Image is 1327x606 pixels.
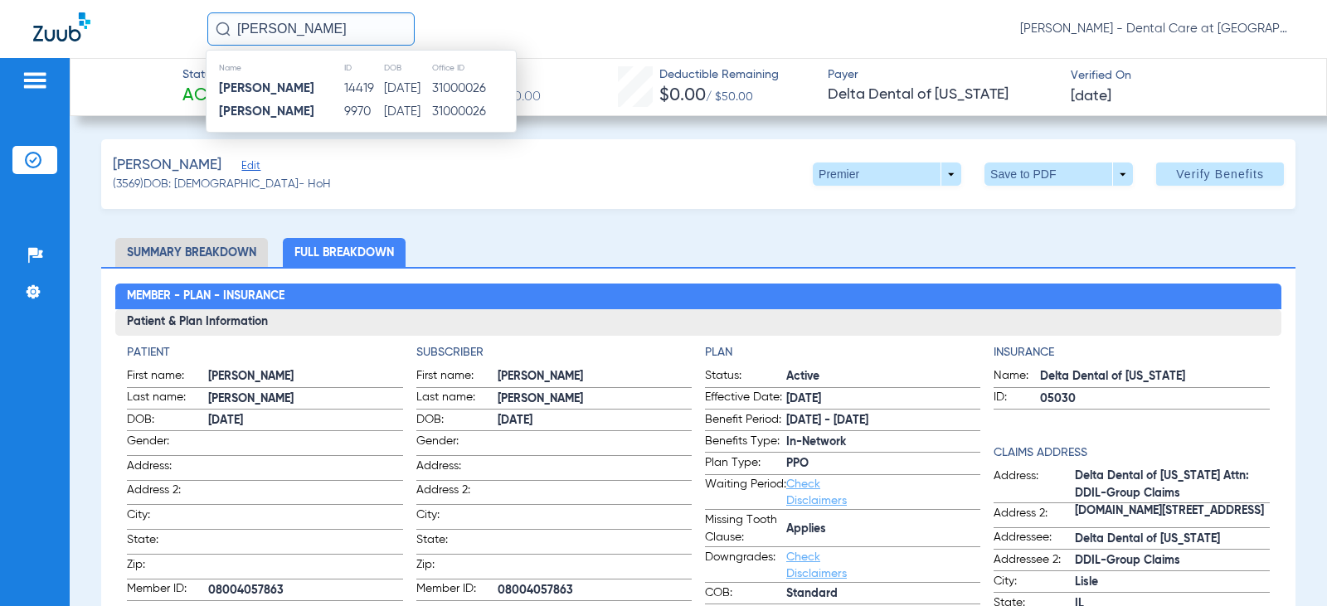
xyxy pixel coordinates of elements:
span: Gender: [416,433,498,455]
span: Member ID: [416,580,498,600]
td: 31000026 [431,77,516,100]
span: Address 2: [127,482,208,504]
span: [DATE] [498,412,692,429]
span: Active [786,368,980,385]
span: [DATE] - [DATE] [786,412,980,429]
span: Verified On [1071,67,1300,85]
span: Gender: [127,433,208,455]
button: Save to PDF [984,162,1133,186]
span: In-Network [786,434,980,451]
td: 9970 [343,100,383,124]
strong: [PERSON_NAME] [219,105,314,118]
td: [DATE] [383,100,431,124]
span: Zip: [127,556,208,579]
td: [DATE] [383,77,431,100]
span: [DATE] [208,412,402,429]
span: Delta Dental of [US_STATE] Attn: DDIL-Group Claims [DOMAIN_NAME][STREET_ADDRESS] [1075,485,1269,502]
span: Last name: [416,389,498,409]
th: Office ID [431,59,516,77]
a: Check Disclaimers [786,551,847,579]
span: Active [182,85,241,108]
span: COB: [705,584,786,604]
td: 31000026 [431,100,516,124]
li: Full Breakdown [283,238,406,267]
span: ID: [994,389,1040,409]
img: Search Icon [216,22,231,36]
span: DDIL-Group Claims [1075,552,1269,570]
span: Address: [994,468,1075,502]
span: Status [182,66,241,84]
span: Deductible Remaining [659,66,779,84]
td: 14419 [343,77,383,100]
h4: Subscriber [416,344,692,361]
span: 08004057863 [498,582,692,599]
span: [PERSON_NAME] [113,155,221,176]
strong: [PERSON_NAME] [219,82,314,95]
h4: Insurance [994,344,1269,361]
span: $0.00 [659,87,706,104]
span: State: [127,531,208,554]
span: City: [416,507,498,529]
span: [PERSON_NAME] [498,368,692,385]
span: Benefits Type: [705,433,786,453]
span: Delta Dental of [US_STATE] [1040,368,1269,385]
span: / $50.00 [706,91,753,103]
h3: Patient & Plan Information [115,309,1281,336]
span: [DATE] [1071,86,1111,107]
span: Last name: [127,389,208,409]
h2: Member - Plan - Insurance [115,284,1281,310]
a: Check Disclaimers [786,478,847,507]
span: First name: [416,367,498,387]
span: Delta Dental of [US_STATE] [828,85,1057,105]
button: Premier [813,162,961,186]
img: Zuub Logo [33,12,90,41]
span: First name: [127,367,208,387]
span: DOB: [416,411,498,431]
span: [PERSON_NAME] [208,390,402,408]
span: Address 2: [416,482,498,504]
span: 05030 [1040,390,1269,408]
span: Name: [994,367,1040,387]
span: Payer [828,66,1057,84]
span: Downgrades: [705,549,786,582]
span: Address 2: [994,505,1075,527]
button: Verify Benefits [1156,162,1284,186]
span: Addressee 2: [994,551,1075,571]
span: Delta Dental of [US_STATE] [1075,531,1269,548]
th: ID [343,59,383,77]
span: 08004057863 [208,582,402,599]
span: Edit [241,160,256,176]
span: [PERSON_NAME] [498,390,692,408]
span: City: [994,573,1075,593]
span: Missing Tooth Clause: [705,511,786,546]
span: Standard [786,585,980,603]
span: Effective Date: [705,389,786,409]
h4: Plan [705,344,980,361]
span: Address: [416,458,498,480]
h4: Patient [127,344,402,361]
span: [DATE] [786,390,980,408]
span: State: [416,531,498,554]
span: [PERSON_NAME] - Dental Care at [GEOGRAPHIC_DATA] [1020,21,1294,37]
span: [PERSON_NAME] [208,368,402,385]
span: Benefit Period: [705,411,786,431]
span: PPO [786,455,980,473]
input: Search for patients [207,12,415,46]
span: Applies [786,521,980,538]
th: DOB [383,59,431,77]
span: Zip: [416,556,498,579]
span: Status: [705,367,786,387]
span: City: [127,507,208,529]
th: Name [207,59,343,77]
span: Plan Type: [705,454,786,474]
span: Member ID: [127,580,208,600]
span: Verify Benefits [1176,167,1264,181]
span: Lisle [1075,574,1269,591]
h4: Claims Address [994,444,1269,462]
li: Summary Breakdown [115,238,268,267]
